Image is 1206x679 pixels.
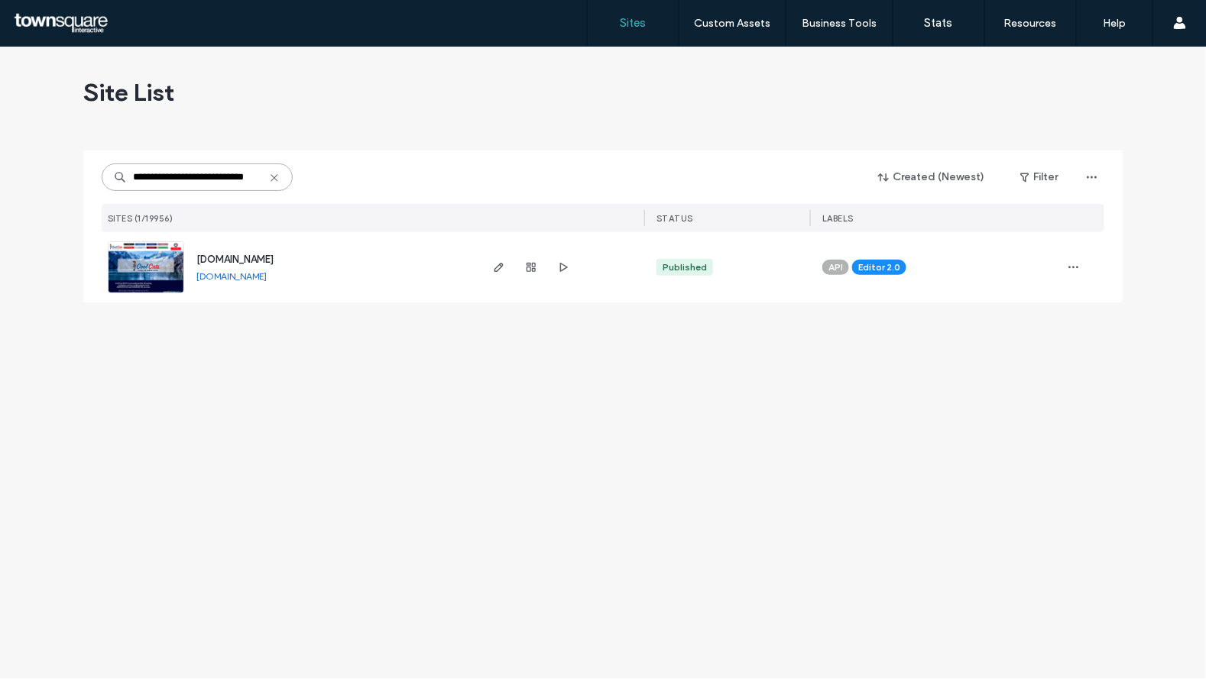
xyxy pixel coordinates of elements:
[1104,17,1127,30] label: Help
[83,77,174,108] span: Site List
[196,270,267,282] a: [DOMAIN_NAME]
[663,260,707,274] div: Published
[34,11,66,24] span: Help
[656,213,693,224] span: STATUS
[196,254,274,265] a: [DOMAIN_NAME]
[925,16,953,30] label: Stats
[858,260,900,274] span: Editor 2.0
[828,260,843,274] span: API
[695,17,771,30] label: Custom Assets
[865,165,999,189] button: Created (Newest)
[108,213,173,224] span: SITES (1/19956)
[822,213,854,224] span: LABELS
[1004,17,1057,30] label: Resources
[802,17,877,30] label: Business Tools
[1005,165,1074,189] button: Filter
[621,16,647,30] label: Sites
